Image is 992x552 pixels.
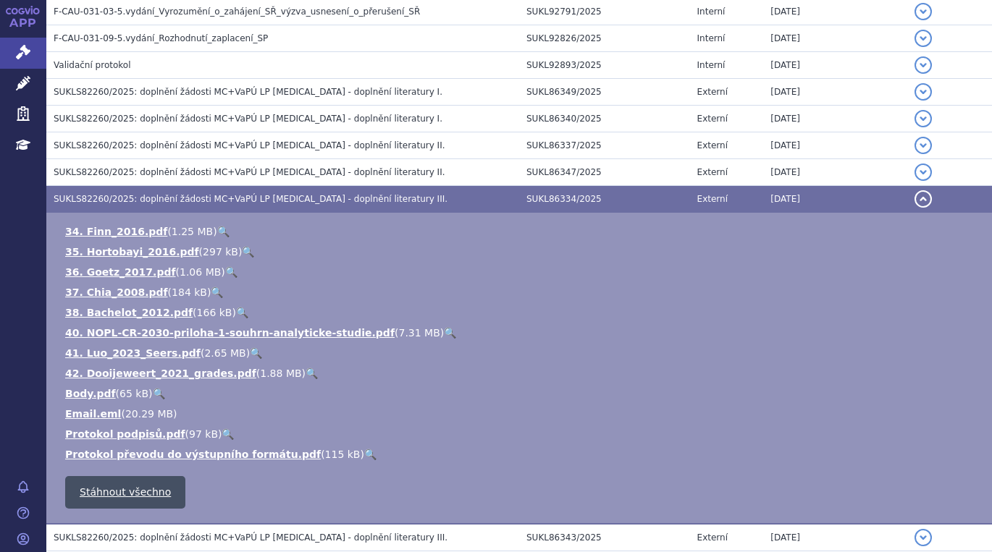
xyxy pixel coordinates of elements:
[211,286,223,298] a: 🔍
[697,60,726,70] span: Interní
[203,246,238,258] span: 297 kB
[260,368,301,379] span: 1.88 MB
[225,266,238,278] a: 🔍
[172,226,213,237] span: 1.25 MB
[65,226,167,237] a: 34. Finn_2016.pdf
[915,56,932,74] button: detail
[915,190,932,208] button: detail
[197,307,232,318] span: 166 kB
[65,305,978,320] li: ( )
[763,132,907,159] td: [DATE]
[65,449,321,460] a: Protokol převodu do výstupního formátu.pdf
[763,186,907,213] td: [DATE]
[915,3,932,20] button: detail
[697,114,728,124] span: Externí
[915,164,932,181] button: detail
[697,194,728,204] span: Externí
[65,246,199,258] a: 35. Hortobayi_2016.pdf
[65,265,978,279] li: ( )
[54,33,268,43] span: F-CAU-031-09-5.vydání_Rozhodnutí_zaplacení_SP
[763,52,907,79] td: [DATE]
[153,388,165,399] a: 🔍
[222,428,234,440] a: 🔍
[65,285,978,300] li: ( )
[65,388,116,399] a: Body.pdf
[172,286,207,298] span: 184 kB
[65,224,978,239] li: ( )
[65,447,978,462] li: ( )
[242,246,254,258] a: 🔍
[65,407,978,421] li: ( )
[763,79,907,106] td: [DATE]
[306,368,318,379] a: 🔍
[65,346,978,360] li: ( )
[54,167,445,177] span: SUKLS82260/2025: doplnění žádosti MC+VaPÚ LP Kisqali - doplnění literatury II.
[763,25,907,52] td: [DATE]
[364,449,377,460] a: 🔍
[915,83,932,101] button: detail
[763,106,907,132] td: [DATE]
[519,186,690,213] td: SUKL86334/2025
[65,476,185,509] a: Stáhnout všechno
[54,532,447,543] span: SUKLS82260/2025: doplnění žádosti MC+VaPÚ LP Kisqali - doplnění literatury III.
[915,137,932,154] button: detail
[65,386,978,401] li: ( )
[65,408,121,420] a: Email.eml
[65,286,168,298] a: 37. Chia_2008.pdf
[54,60,131,70] span: Validační protokol
[65,307,193,318] a: 38. Bachelot_2012.pdf
[65,427,978,441] li: ( )
[915,529,932,546] button: detail
[519,25,690,52] td: SUKL92826/2025
[519,106,690,132] td: SUKL86340/2025
[180,266,221,278] span: 1.06 MB
[65,266,176,278] a: 36. Goetz_2017.pdf
[65,368,256,379] a: 42. Dooijeweert_2021_grades.pdf
[519,159,690,186] td: SUKL86347/2025
[519,79,690,106] td: SUKL86349/2025
[204,347,245,359] span: 2.65 MB
[54,7,420,17] span: F-CAU-031-03-5.vydání_Vyrozumění_o_zahájení_SŘ_výzva_usnesení_o_přerušení_SŘ
[65,366,978,381] li: ( )
[519,524,690,551] td: SUKL86343/2025
[697,532,728,543] span: Externí
[125,408,173,420] span: 20.29 MB
[119,388,148,399] span: 65 kB
[217,226,230,237] a: 🔍
[54,114,442,124] span: SUKLS82260/2025: doplnění žádosti MC+VaPÚ LP Kisqali - doplnění literatury I.
[519,132,690,159] td: SUKL86337/2025
[65,347,201,359] a: 41. Luo_2023_Seers.pdf
[65,245,978,259] li: ( )
[65,327,395,339] a: 40. NOPL-CR-2030-priloha-1-souhrn-analyticke-studie.pdf
[519,52,690,79] td: SUKL92893/2025
[697,7,726,17] span: Interní
[65,326,978,340] li: ( )
[697,87,728,97] span: Externí
[325,449,361,460] span: 115 kB
[697,33,726,43] span: Interní
[915,110,932,127] button: detail
[189,428,218,440] span: 97 kB
[250,347,262,359] a: 🔍
[763,524,907,551] td: [DATE]
[697,167,728,177] span: Externí
[398,327,440,339] span: 7.31 MB
[54,87,442,97] span: SUKLS82260/2025: doplnění žádosti MC+VaPÚ LP Kisqali - doplnění literatury I.
[54,140,445,150] span: SUKLS82260/2025: doplnění žádosti MC+VaPÚ LP Kisqali - doplnění literatury II.
[915,30,932,47] button: detail
[763,159,907,186] td: [DATE]
[697,140,728,150] span: Externí
[54,194,447,204] span: SUKLS82260/2025: doplnění žádosti MC+VaPÚ LP Kisqali - doplnění literatury III.
[444,327,456,339] a: 🔍
[65,428,185,440] a: Protokol podpisů.pdf
[236,307,248,318] a: 🔍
